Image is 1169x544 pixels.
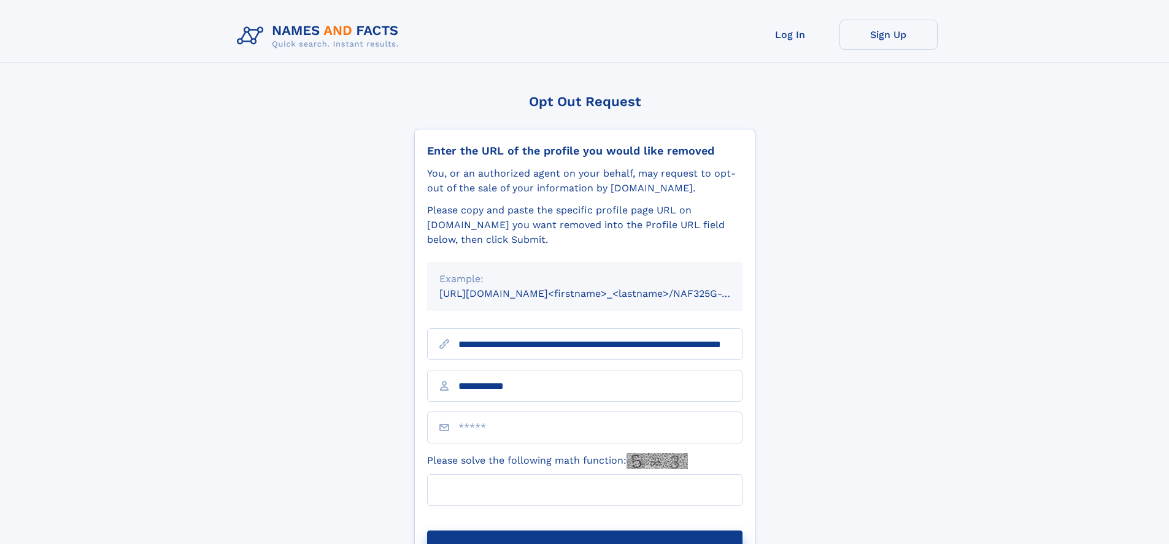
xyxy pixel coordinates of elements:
div: Opt Out Request [414,94,755,109]
div: Example: [439,272,730,286]
a: Sign Up [839,20,938,50]
label: Please solve the following math function: [427,453,688,469]
a: Log In [741,20,839,50]
div: Enter the URL of the profile you would like removed [427,144,743,158]
div: Please copy and paste the specific profile page URL on [DOMAIN_NAME] you want removed into the Pr... [427,203,743,247]
div: You, or an authorized agent on your behalf, may request to opt-out of the sale of your informatio... [427,166,743,196]
img: Logo Names and Facts [232,20,409,53]
small: [URL][DOMAIN_NAME]<firstname>_<lastname>/NAF325G-xxxxxxxx [439,288,766,299]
